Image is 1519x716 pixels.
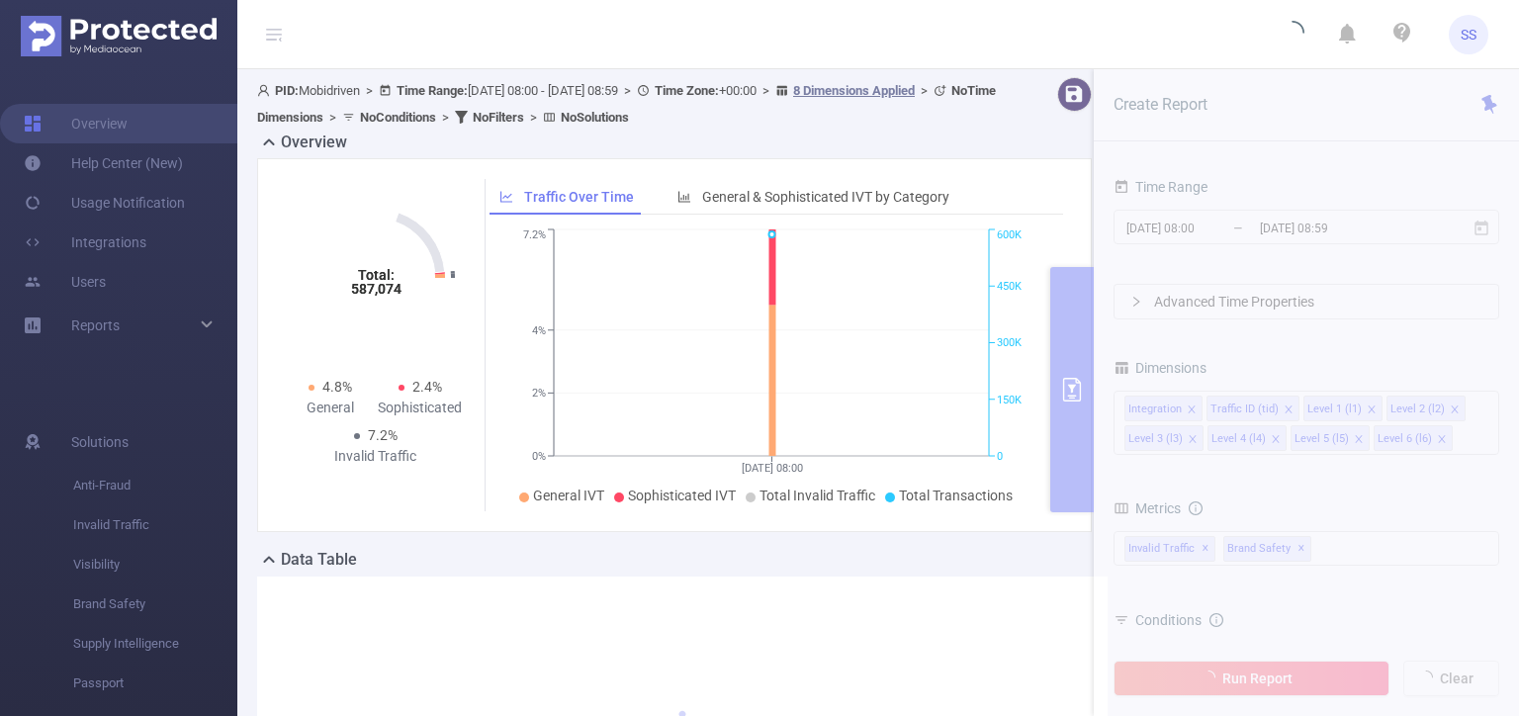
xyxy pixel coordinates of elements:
a: Users [24,262,106,302]
div: General [286,398,376,418]
span: Visibility [73,545,237,584]
span: Mobidriven [DATE] 08:00 - [DATE] 08:59 +00:00 [257,83,996,125]
b: No Conditions [360,110,436,125]
span: > [757,83,775,98]
tspan: 7.2% [523,229,546,242]
div: Sophisticated [376,398,466,418]
u: 8 Dimensions Applied [793,83,915,98]
a: Help Center (New) [24,143,183,183]
tspan: 600K [997,229,1022,242]
i: icon: user [257,84,275,97]
span: Passport [73,664,237,703]
a: Integrations [24,223,146,262]
span: Traffic Over Time [524,189,634,205]
tspan: 0% [532,450,546,463]
span: SS [1461,15,1476,54]
b: Time Range: [397,83,468,98]
span: 2.4% [412,379,442,395]
span: Sophisticated IVT [628,488,736,503]
h2: Overview [281,131,347,154]
span: Total Invalid Traffic [759,488,875,503]
tspan: 300K [997,337,1022,350]
tspan: Total: [357,267,394,283]
tspan: 587,074 [350,281,401,297]
span: Invalid Traffic [73,505,237,545]
span: Anti-Fraud [73,466,237,505]
img: Protected Media [21,16,217,56]
a: Overview [24,104,128,143]
i: icon: bar-chart [677,190,691,204]
tspan: 0 [997,450,1003,463]
b: Time Zone: [655,83,719,98]
a: Usage Notification [24,183,185,223]
b: PID: [275,83,299,98]
b: No Filters [473,110,524,125]
span: Brand Safety [73,584,237,624]
i: icon: line-chart [499,190,513,204]
span: > [915,83,934,98]
span: Reports [71,317,120,333]
div: Invalid Traffic [330,446,420,467]
tspan: 450K [997,280,1022,293]
span: Total Transactions [899,488,1013,503]
i: icon: loading [1281,21,1304,48]
span: 7.2% [368,427,398,443]
tspan: 150K [997,394,1022,406]
span: Solutions [71,422,129,462]
tspan: 4% [532,324,546,337]
span: > [618,83,637,98]
span: > [524,110,543,125]
span: 4.8% [322,379,352,395]
span: > [436,110,455,125]
a: Reports [71,306,120,345]
span: General IVT [533,488,604,503]
span: > [360,83,379,98]
span: Supply Intelligence [73,624,237,664]
h2: Data Table [281,548,357,572]
span: > [323,110,342,125]
tspan: 2% [532,388,546,401]
span: General & Sophisticated IVT by Category [702,189,949,205]
tspan: [DATE] 08:00 [741,462,802,475]
b: No Solutions [561,110,629,125]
